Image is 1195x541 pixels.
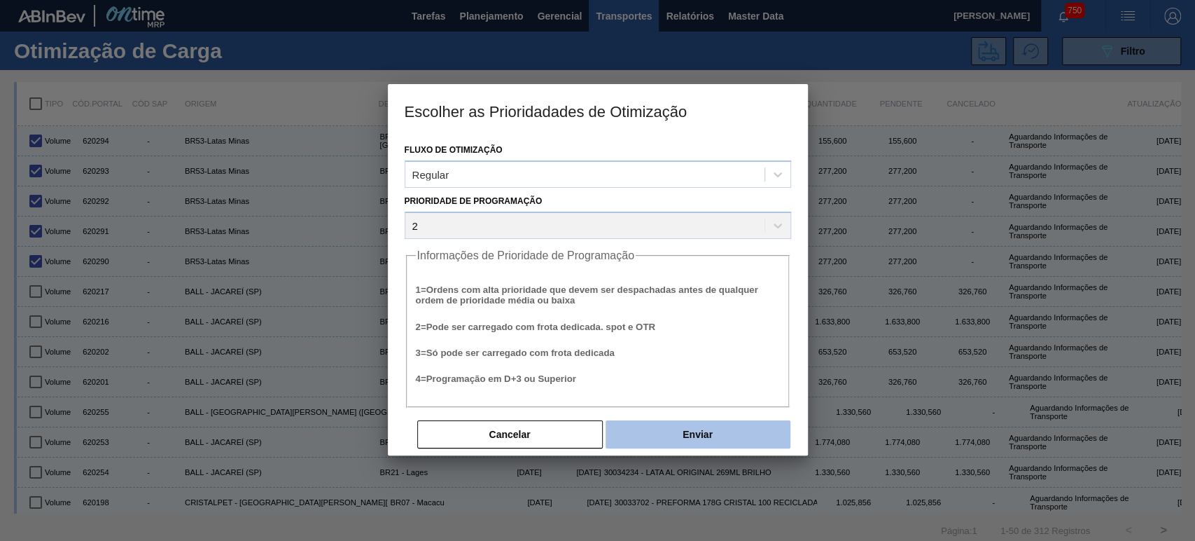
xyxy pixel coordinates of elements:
[416,348,780,358] h5: 3 = Só pode ser carregado com frota dedicada
[416,322,780,332] h5: 2 = Pode ser carregado com frota dedicada. spot e OTR
[417,420,603,448] button: Cancelar
[388,84,808,137] h3: Escolher as Prioridadades de Otimização
[416,249,636,262] legend: Informações de Prioridade de Programação
[405,196,543,206] label: Prioridade de Programação
[416,285,780,306] h5: 1 = Ordens com alta prioridade que devem ser despachadas antes de qualquer ordem de prioridade mé...
[606,420,790,448] button: Enviar
[416,374,780,384] h5: 4 = Programação em D+3 ou Superior
[405,145,503,155] label: Fluxo de Otimização
[412,168,449,180] div: Regular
